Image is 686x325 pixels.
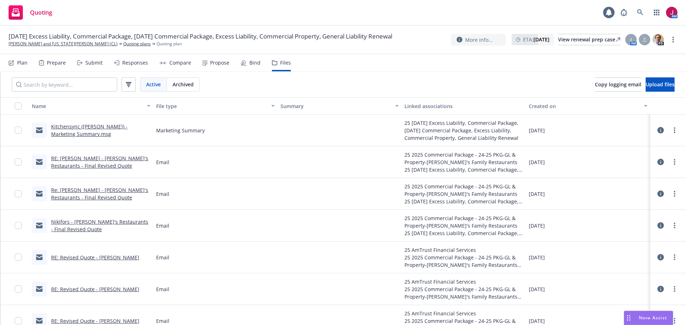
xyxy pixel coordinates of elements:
a: more [670,221,679,230]
div: Files [280,60,291,66]
span: Nova Assist [639,315,667,321]
input: Toggle Row Selected [15,254,22,261]
a: Kitchensync ([PERSON_NAME]) - Marketing Summary.msg [51,123,128,137]
a: RE: Revised Quote - [PERSON_NAME] [51,286,139,293]
input: Toggle Row Selected [15,190,22,197]
div: 25 [DATE] Excess Liability, Commercial Package, [DATE] Commercial Package, Excess Liability, Comm... [404,119,523,142]
img: photo [666,7,677,18]
a: more [669,35,677,44]
div: 25 2025 Commercial Package - 24-25 PKG-GL & Property-[PERSON_NAME]'s Family Restaurants [404,254,523,269]
div: Plan [17,60,28,66]
img: photo [652,34,664,45]
span: Archived [173,81,194,88]
span: More info... [465,36,493,44]
span: Quoting [30,10,52,15]
span: ETA : [523,36,550,43]
div: Name [32,102,143,110]
span: Copy logging email [595,81,641,88]
span: J [630,36,632,44]
button: Linked associations [402,97,526,115]
a: RE: Revised Quote - [PERSON_NAME] [51,254,139,261]
span: [DATE] [529,285,545,293]
button: Name [29,97,153,115]
div: 25 [DATE] Excess Liability, Commercial Package, [DATE] Commercial Package, Excess Liability, Comm... [404,198,523,205]
span: Email [156,317,169,325]
span: Quoting plan [156,41,182,47]
a: more [670,253,679,261]
div: Drag to move [624,311,633,325]
input: Toggle Row Selected [15,127,22,134]
div: 25 AmTrust Financial Services [404,278,523,285]
span: Email [156,285,169,293]
input: Toggle Row Selected [15,285,22,293]
div: Submit [85,60,103,66]
strong: [DATE] [533,36,550,43]
div: 25 2025 Commercial Package - 24-25 PKG-GL & Property-[PERSON_NAME]'s Family Restaurants [404,285,523,300]
input: Toggle Row Selected [15,317,22,324]
span: [DATE] [529,158,545,166]
span: Marketing Summary [156,127,205,134]
span: [DATE] [529,254,545,261]
div: Summary [280,102,391,110]
div: 25 [DATE] Excess Liability, Commercial Package, [DATE] Commercial Package, Excess Liability, Comm... [404,229,523,237]
a: [PERSON_NAME] and [US_STATE][PERSON_NAME] (CL) [9,41,118,47]
button: Summary [278,97,402,115]
div: 25 [DATE] Excess Liability, Commercial Package, [DATE] Commercial Package, Excess Liability, Comm... [404,166,523,173]
a: Report a Bug [617,5,631,20]
span: [DATE] [529,222,545,229]
button: More info... [451,34,506,46]
a: Re: [PERSON_NAME] - [PERSON_NAME]'s Restaurants - Final Revised Quote [51,187,148,201]
span: [DATE] [529,127,545,134]
a: Nikifors - [PERSON_NAME]'s Restaurants - Final Revised Quote [51,218,148,233]
div: 25 AmTrust Financial Services [404,246,523,254]
span: Upload files [646,81,675,88]
div: File type [156,102,267,110]
span: Email [156,254,169,261]
div: Propose [210,60,229,66]
a: more [670,126,679,134]
button: Copy logging email [595,77,641,92]
div: Responses [122,60,148,66]
a: more [670,189,679,198]
div: 25 2025 Commercial Package - 24-25 PKG-GL & Property-[PERSON_NAME]'s Family Restaurants [404,151,523,166]
a: more [670,285,679,293]
span: Email [156,190,169,198]
a: more [670,158,679,166]
input: Toggle Row Selected [15,158,22,166]
input: Toggle Row Selected [15,222,22,229]
button: File type [153,97,278,115]
span: [DATE] [529,190,545,198]
span: [DATE] [529,317,545,325]
a: Quoting [6,2,55,22]
span: Email [156,222,169,229]
a: RE: [PERSON_NAME] - [PERSON_NAME]'s Restaurants - Final Revised Quote [51,155,148,169]
div: Linked associations [404,102,523,110]
button: Upload files [646,77,675,92]
a: RE: Revised Quote - [PERSON_NAME] [51,318,139,324]
div: 25 AmTrust Financial Services [404,310,523,317]
div: Prepare [47,60,66,66]
div: 25 2025 Commercial Package - 24-25 PKG-GL & Property-[PERSON_NAME]'s Family Restaurants [404,183,523,198]
a: View renewal prep case [558,34,620,45]
button: Nova Assist [624,311,673,325]
div: 25 2025 Commercial Package - 24-25 PKG-GL & Property-[PERSON_NAME]'s Family Restaurants [404,214,523,229]
span: [DATE] Excess Liability, Commercial Package, [DATE] Commercial Package, Excess Liability, Commerc... [9,32,392,41]
input: Search by keyword... [12,77,117,92]
div: Created on [529,102,640,110]
a: Quoting plans [123,41,151,47]
input: Select all [15,102,22,110]
div: Compare [169,60,191,66]
button: Created on [526,97,650,115]
div: Bind [249,60,260,66]
span: Email [156,158,169,166]
span: Active [146,81,161,88]
a: Search [633,5,647,20]
a: more [670,316,679,325]
a: Switch app [650,5,664,20]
